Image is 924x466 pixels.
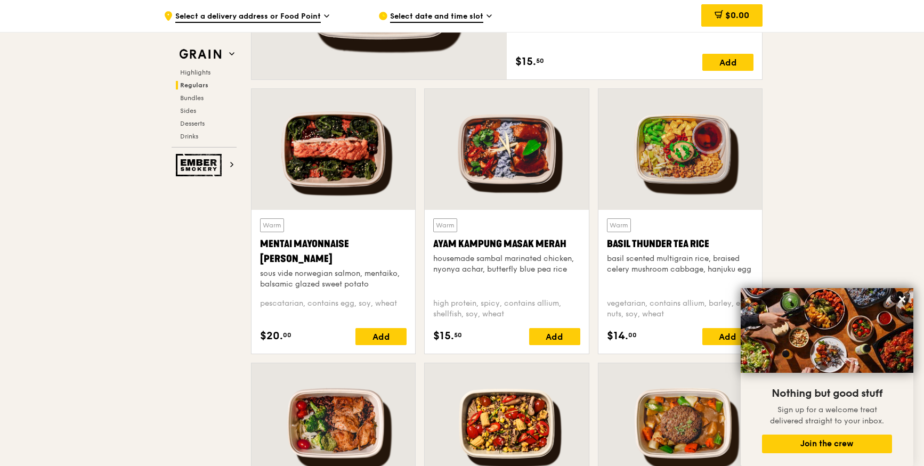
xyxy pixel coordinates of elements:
[283,331,291,339] span: 00
[702,54,753,71] div: Add
[628,331,637,339] span: 00
[260,236,407,266] div: Mentai Mayonnaise [PERSON_NAME]
[770,405,884,426] span: Sign up for a welcome treat delivered straight to your inbox.
[515,54,536,70] span: $15.
[355,328,407,345] div: Add
[607,218,631,232] div: Warm
[741,288,913,373] img: DSC07876-Edit02-Large.jpeg
[607,236,753,251] div: Basil Thunder Tea Rice
[607,328,628,344] span: $14.
[454,331,462,339] span: 50
[725,10,749,20] span: $0.00
[180,94,204,102] span: Bundles
[702,328,753,345] div: Add
[529,328,580,345] div: Add
[762,435,892,453] button: Join the crew
[260,328,283,344] span: $20.
[260,218,284,232] div: Warm
[260,268,407,290] div: sous vide norwegian salmon, mentaiko, balsamic glazed sweet potato
[180,107,196,115] span: Sides
[180,133,198,140] span: Drinks
[433,298,580,320] div: high protein, spicy, contains allium, shellfish, soy, wheat
[433,236,580,251] div: Ayam Kampung Masak Merah
[772,387,882,400] span: Nothing but good stuff
[433,254,580,275] div: housemade sambal marinated chicken, nyonya achar, butterfly blue pea rice
[176,45,225,64] img: Grain web logo
[176,154,225,176] img: Ember Smokery web logo
[175,11,321,23] span: Select a delivery address or Food Point
[536,56,544,65] span: 50
[180,81,208,89] span: Regulars
[180,69,210,76] span: Highlights
[390,11,483,23] span: Select date and time slot
[433,218,457,232] div: Warm
[607,254,753,275] div: basil scented multigrain rice, braised celery mushroom cabbage, hanjuku egg
[260,298,407,320] div: pescatarian, contains egg, soy, wheat
[180,120,205,127] span: Desserts
[433,328,454,344] span: $15.
[894,291,911,308] button: Close
[607,298,753,320] div: vegetarian, contains allium, barley, egg, nuts, soy, wheat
